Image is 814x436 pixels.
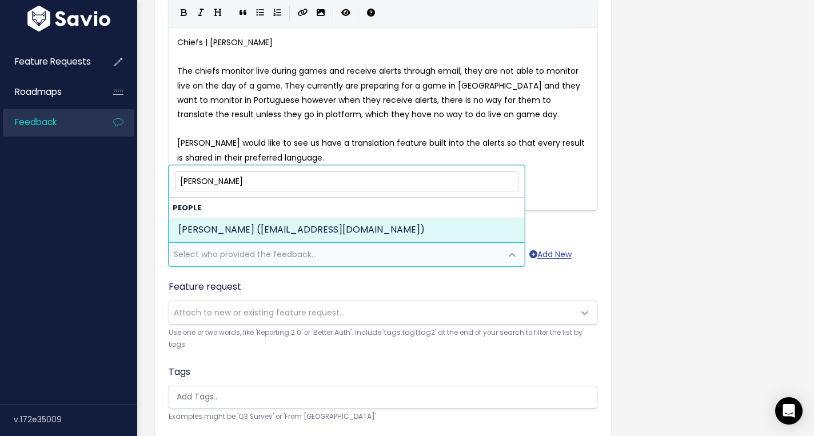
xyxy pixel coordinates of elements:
[294,5,312,22] button: Create Link
[25,6,113,31] img: logo-white.9d6f32f41409.svg
[174,249,317,260] span: Select who provided the feedback...
[174,307,345,318] span: Attach to new or existing feature request...
[192,5,209,22] button: Italic
[234,5,252,22] button: Quote
[169,411,597,423] small: Examples might be 'Q3 Survey' or 'From [GEOGRAPHIC_DATA]'
[269,5,286,22] button: Numbered List
[775,397,803,425] div: Open Intercom Messenger
[169,198,524,242] li: People
[14,405,137,434] div: v.172e35009
[15,86,62,98] span: Roadmaps
[337,5,354,22] button: Toggle Preview
[230,6,231,20] i: |
[177,137,587,163] span: [PERSON_NAME] would like to see us have a translation feature built into the alerts so that every...
[178,223,425,236] span: [PERSON_NAME] ([EMAIL_ADDRESS][DOMAIN_NAME])
[15,55,91,67] span: Feature Requests
[177,37,273,48] span: Chiefs | [PERSON_NAME]
[173,203,201,213] span: People
[3,49,95,75] a: Feature Requests
[169,365,190,379] label: Tags
[362,5,380,22] button: Markdown Guide
[175,5,192,22] button: Bold
[3,79,95,105] a: Roadmaps
[177,65,582,120] span: The chiefs monitor live during games and receive alerts through email, they are not able to monit...
[312,5,329,22] button: Import an image
[289,6,290,20] i: |
[252,5,269,22] button: Generic List
[3,109,95,135] a: Feedback
[15,116,57,128] span: Feedback
[358,6,359,20] i: |
[209,5,226,22] button: Heading
[169,280,241,294] label: Feature request
[172,391,600,403] input: Add Tags...
[169,327,597,351] small: Use one or two words, like 'Reporting 2.0' or 'Better Auth'. Include 'tags:tag1,tag2' at the end ...
[333,6,334,20] i: |
[529,247,572,262] a: Add New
